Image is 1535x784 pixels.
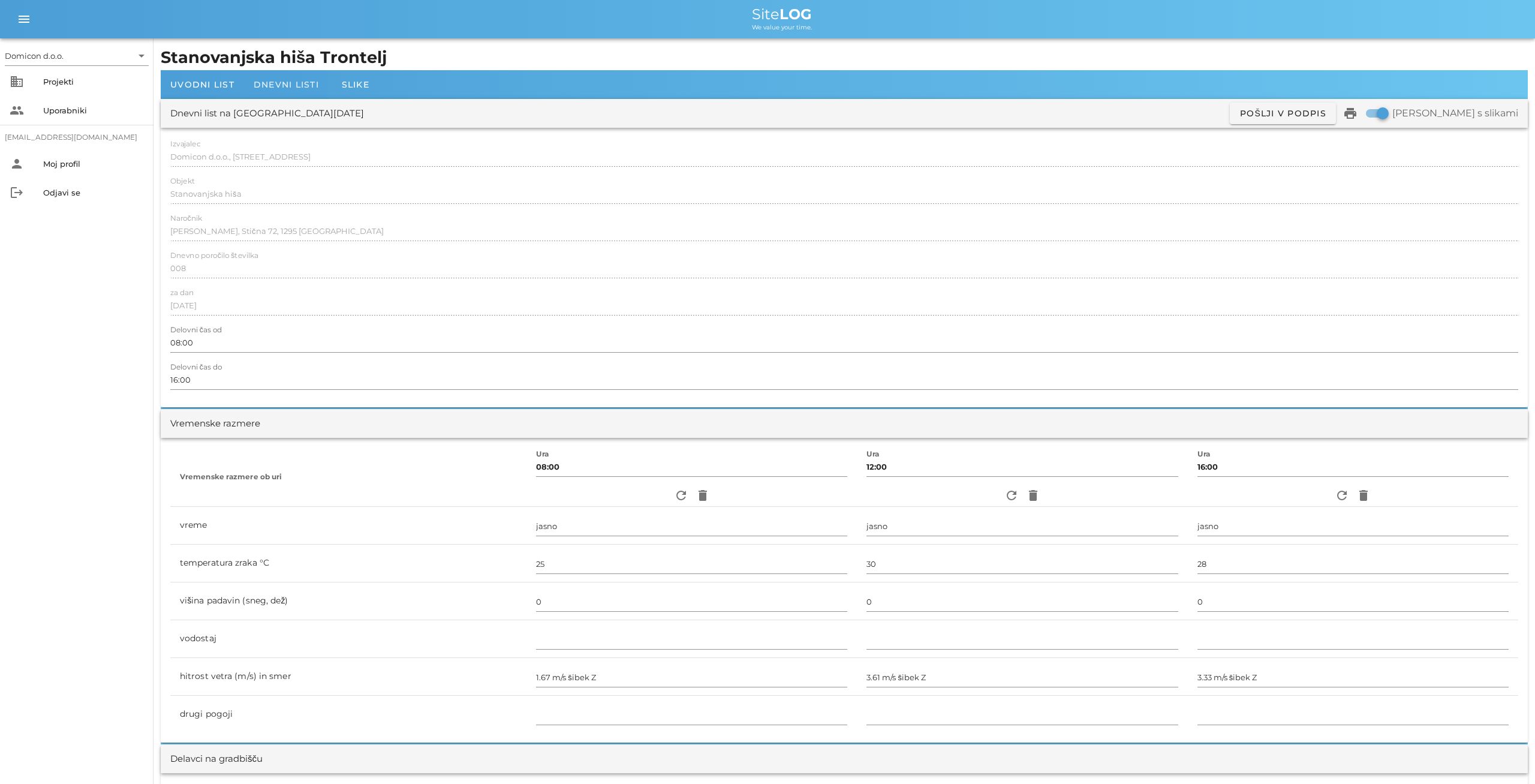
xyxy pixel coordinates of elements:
[170,177,195,186] label: Objekt
[10,185,24,200] i: logout
[1364,654,1535,784] div: Pripomoček za klepet
[866,450,880,459] label: Ura
[170,79,234,90] span: Uvodni list
[170,326,222,335] label: Delovni čas od
[254,79,319,90] span: Dnevni listi
[536,450,549,459] label: Ura
[170,582,526,620] td: višina padavin (sneg, dež)
[10,157,24,171] i: person
[43,188,144,197] div: Odjavi se
[170,417,260,431] div: Vremenske razmere
[170,752,263,766] div: Delavci na gradbišču
[1356,488,1371,503] i: delete
[170,363,222,372] label: Delovni čas do
[10,74,24,89] i: business
[170,658,526,696] td: hitrost vetra (m/s) in smer
[1197,450,1211,459] label: Ura
[342,79,369,90] span: Slike
[1343,106,1358,121] i: print
[170,107,364,121] div: Dnevni list na [GEOGRAPHIC_DATA][DATE]
[43,159,144,169] div: Moj profil
[170,214,202,223] label: Naročnik
[170,251,258,260] label: Dnevno poročilo številka
[170,507,526,545] td: vreme
[779,5,812,23] b: LOG
[17,12,31,26] i: menu
[752,23,812,31] span: We value your time.
[43,77,144,86] div: Projekti
[1239,108,1326,119] span: Pošlji v podpis
[1004,488,1019,503] i: refresh
[1392,107,1518,119] label: [PERSON_NAME] s slikami
[170,696,526,733] td: drugi pogoji
[170,545,526,582] td: temperatura zraka °C
[752,5,812,23] span: Site
[1230,103,1336,124] button: Pošlji v podpis
[1335,488,1349,503] i: refresh
[170,140,200,149] label: Izvajalec
[134,49,149,63] i: arrow_drop_down
[674,488,688,503] i: refresh
[696,488,710,503] i: delete
[1026,488,1040,503] i: delete
[5,50,64,61] div: Domicon d.o.o.
[5,46,149,65] div: Domicon d.o.o.
[10,103,24,118] i: people
[170,447,526,507] th: Vremenske razmere ob uri
[1364,654,1535,784] iframe: Chat Widget
[161,46,1528,70] h1: Stanovanjska hiša Trontelj
[43,106,144,115] div: Uporabniki
[170,620,526,658] td: vodostaj
[170,289,194,298] label: za dan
